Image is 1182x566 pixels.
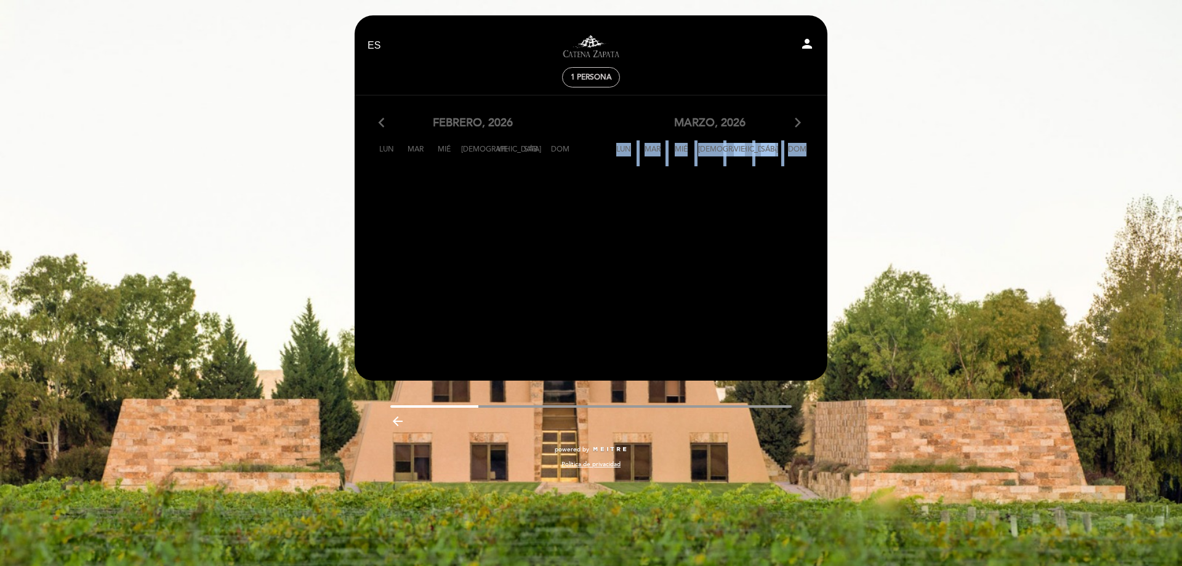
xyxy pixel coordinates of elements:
[800,36,814,51] i: person
[561,460,621,469] a: Política de privacidad
[555,445,589,454] span: powered by
[403,143,428,166] span: Mar
[611,143,636,166] span: Lun
[514,29,668,63] a: Visitas y degustaciones en La Pirámide
[698,143,723,166] span: [DEMOGRAPHIC_DATA]
[756,143,781,166] span: Sáb
[432,143,457,166] span: Mié
[374,143,399,166] span: Lun
[571,73,611,82] span: 1 persona
[490,143,515,166] span: Vie
[548,143,573,166] span: Dom
[433,115,513,131] span: febrero, 2026
[640,143,665,166] span: Mar
[592,447,627,453] img: MEITRE
[461,143,486,166] span: [DEMOGRAPHIC_DATA]
[674,115,746,131] span: marzo, 2026
[379,115,390,131] i: arrow_back_ios
[800,36,814,55] button: person
[669,143,694,166] span: Mié
[792,115,803,131] i: arrow_forward_ios
[785,143,810,166] span: Dom
[390,414,405,429] i: arrow_backward
[555,445,627,454] a: powered by
[519,143,544,166] span: Sáb
[727,143,752,166] span: Vie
